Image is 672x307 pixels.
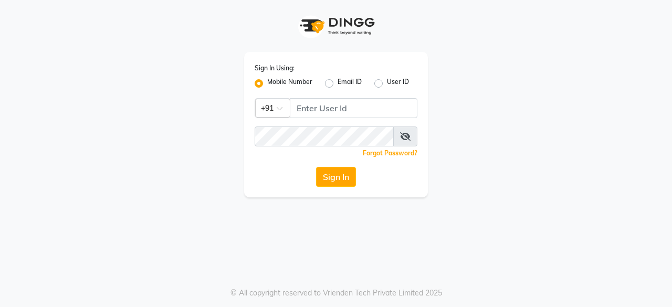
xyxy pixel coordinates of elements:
[267,77,312,90] label: Mobile Number
[338,77,362,90] label: Email ID
[255,126,394,146] input: Username
[316,167,356,187] button: Sign In
[387,77,409,90] label: User ID
[255,63,295,73] label: Sign In Using:
[294,10,378,41] img: logo1.svg
[290,98,417,118] input: Username
[363,149,417,157] a: Forgot Password?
